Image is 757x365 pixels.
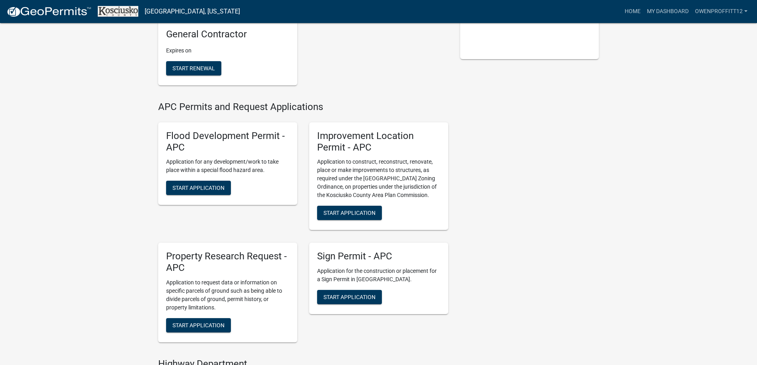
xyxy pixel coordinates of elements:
[317,158,440,199] p: Application to construct, reconstruct, renovate, place or make improvements to structures, as req...
[166,318,231,332] button: Start Application
[166,158,289,174] p: Application for any development/work to take place within a special flood hazard area.
[166,251,289,274] h5: Property Research Request - APC
[98,6,138,17] img: Kosciusko County, Indiana
[317,267,440,284] p: Application for the construction or placement for a Sign Permit in [GEOGRAPHIC_DATA].
[172,65,215,71] span: Start Renewal
[323,294,376,300] span: Start Application
[317,130,440,153] h5: Improvement Location Permit - APC
[317,206,382,220] button: Start Application
[692,4,751,19] a: OwenProffitt12
[166,278,289,312] p: Application to request data or information on specific parcels of ground such as being able to di...
[166,130,289,153] h5: Flood Development Permit - APC
[323,210,376,216] span: Start Application
[158,101,448,113] h4: APC Permits and Request Applications
[317,251,440,262] h5: Sign Permit - APC
[166,181,231,195] button: Start Application
[317,290,382,304] button: Start Application
[172,322,225,328] span: Start Application
[145,5,240,18] a: [GEOGRAPHIC_DATA], [US_STATE]
[644,4,692,19] a: My Dashboard
[166,61,221,75] button: Start Renewal
[166,46,289,55] p: Expires on
[621,4,644,19] a: Home
[166,29,289,40] h5: General Contractor
[172,185,225,191] span: Start Application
